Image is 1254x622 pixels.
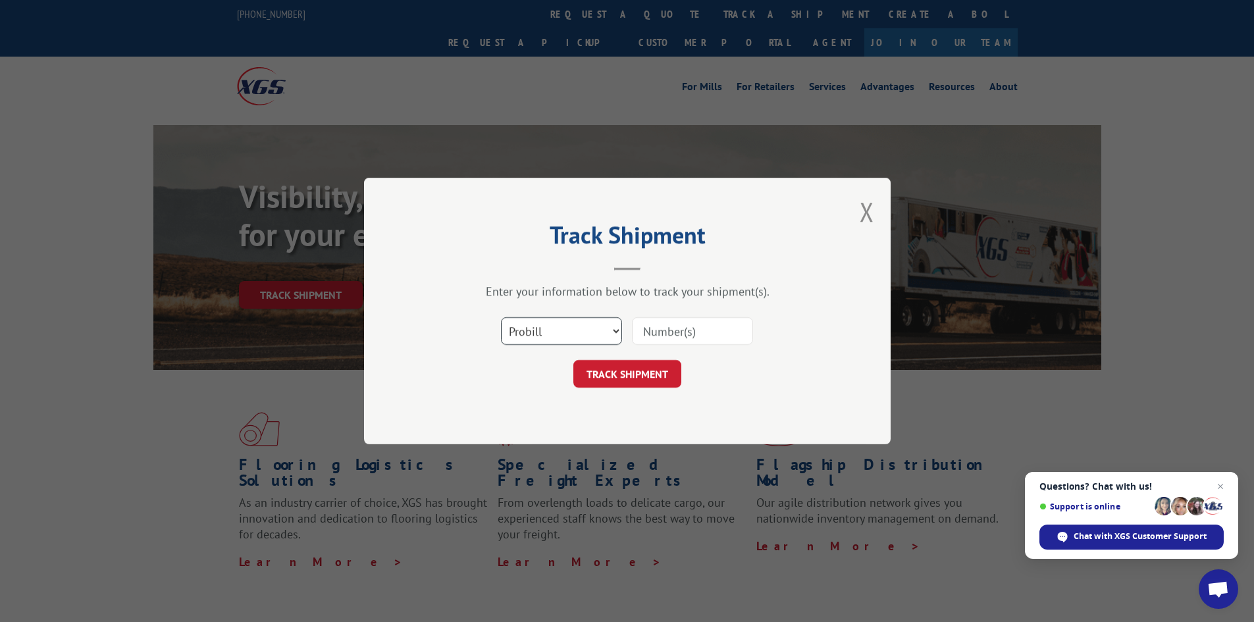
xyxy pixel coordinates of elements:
button: Close modal [860,194,874,229]
button: TRACK SHIPMENT [573,360,681,388]
span: Support is online [1039,502,1150,511]
span: Close chat [1213,479,1228,494]
input: Number(s) [632,317,753,345]
span: Questions? Chat with us! [1039,481,1224,492]
div: Open chat [1199,569,1238,609]
div: Chat with XGS Customer Support [1039,525,1224,550]
span: Chat with XGS Customer Support [1074,531,1207,542]
div: Enter your information below to track your shipment(s). [430,284,825,299]
h2: Track Shipment [430,226,825,251]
